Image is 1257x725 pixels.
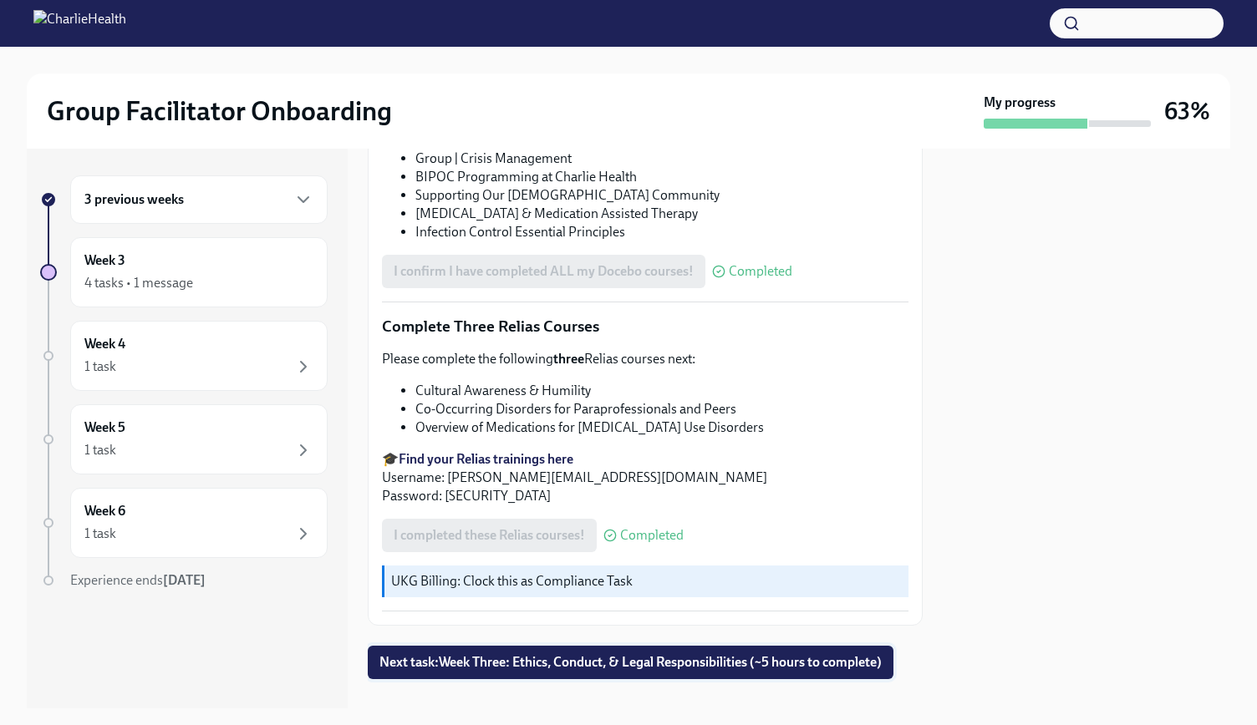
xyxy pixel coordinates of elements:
[84,525,116,543] div: 1 task
[620,529,684,542] span: Completed
[415,223,908,241] li: Infection Control Essential Principles
[40,321,328,391] a: Week 41 task
[415,418,908,437] li: Overview of Medications for [MEDICAL_DATA] Use Disorders
[415,382,908,400] li: Cultural Awareness & Humility
[984,94,1056,112] strong: My progress
[382,316,908,337] p: Complete Three Relias Courses
[84,190,184,209] h6: 3 previous weeks
[84,418,125,437] h6: Week 5
[391,572,902,591] p: UKG Billing: Clock this as Compliance Task
[415,150,908,168] li: Group | Crisis Management
[368,646,893,679] button: Next task:Week Three: Ethics, Conduct, & Legal Responsibilities (~5 hours to complete)
[84,251,125,270] h6: Week 3
[70,175,328,224] div: 3 previous weeks
[84,357,116,376] div: 1 task
[84,502,125,520] h6: Week 6
[163,572,206,588] strong: [DATE]
[399,451,573,467] a: Find your Relias trainings here
[84,335,125,353] h6: Week 4
[47,94,392,128] h2: Group Facilitator Onboarding
[415,186,908,205] li: Supporting Our [DEMOGRAPHIC_DATA] Community
[1164,96,1210,126] h3: 63%
[84,274,193,292] div: 4 tasks • 1 message
[553,351,584,367] strong: three
[382,450,908,505] p: 🎓 Username: [PERSON_NAME][EMAIL_ADDRESS][DOMAIN_NAME] Password: [SECURITY_DATA]
[729,265,792,278] span: Completed
[84,441,116,459] div: 1 task
[379,654,882,671] span: Next task : Week Three: Ethics, Conduct, & Legal Responsibilities (~5 hours to complete)
[40,237,328,307] a: Week 34 tasks • 1 message
[40,404,328,474] a: Week 51 task
[40,488,328,558] a: Week 61 task
[70,572,206,588] span: Experience ends
[415,168,908,186] li: BIPOC Programming at Charlie Health
[33,10,126,37] img: CharlieHealth
[382,350,908,368] p: Please complete the following Relias courses next:
[415,400,908,418] li: Co-Occurring Disorders for Paraprofessionals and Peers
[415,205,908,223] li: [MEDICAL_DATA] & Medication Assisted Therapy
